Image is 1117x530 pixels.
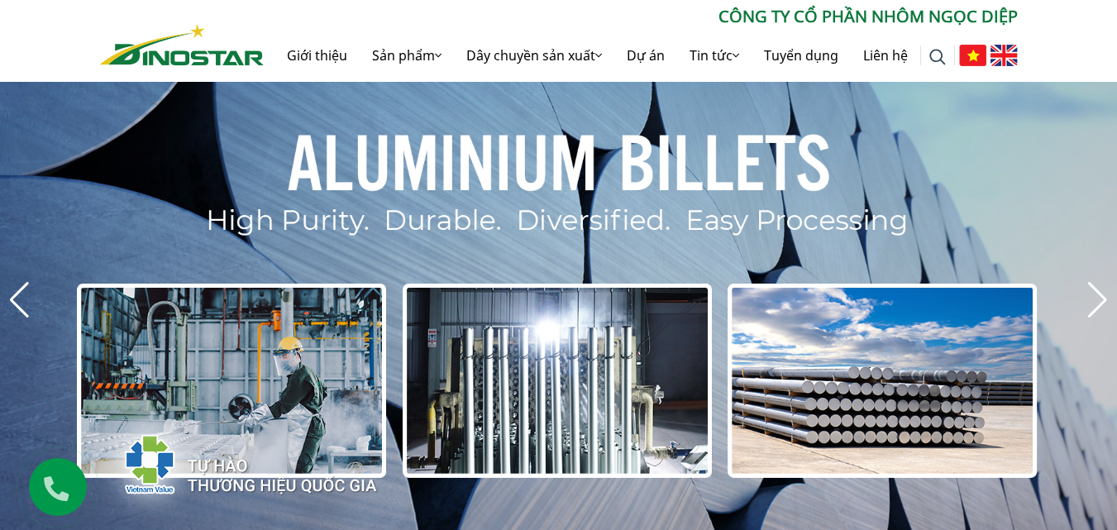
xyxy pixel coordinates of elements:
div: Previous slide [8,282,31,318]
a: Dự án [614,29,677,82]
img: thqg [75,404,379,517]
a: Giới thiệu [274,29,360,82]
img: Tiếng Việt [959,45,986,66]
a: Dây chuyền sản xuất [454,29,614,82]
a: Liên hệ [851,29,920,82]
img: English [991,45,1018,66]
img: Nhôm Dinostar [100,24,264,65]
img: search [929,49,946,65]
a: Nhôm Dinostar [100,21,264,64]
a: Tuyển dụng [752,29,851,82]
p: CÔNG TY CỔ PHẦN NHÔM NGỌC DIỆP [264,4,1018,29]
a: Tin tức [677,29,752,82]
a: Sản phẩm [360,29,454,82]
div: Next slide [1086,282,1109,318]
